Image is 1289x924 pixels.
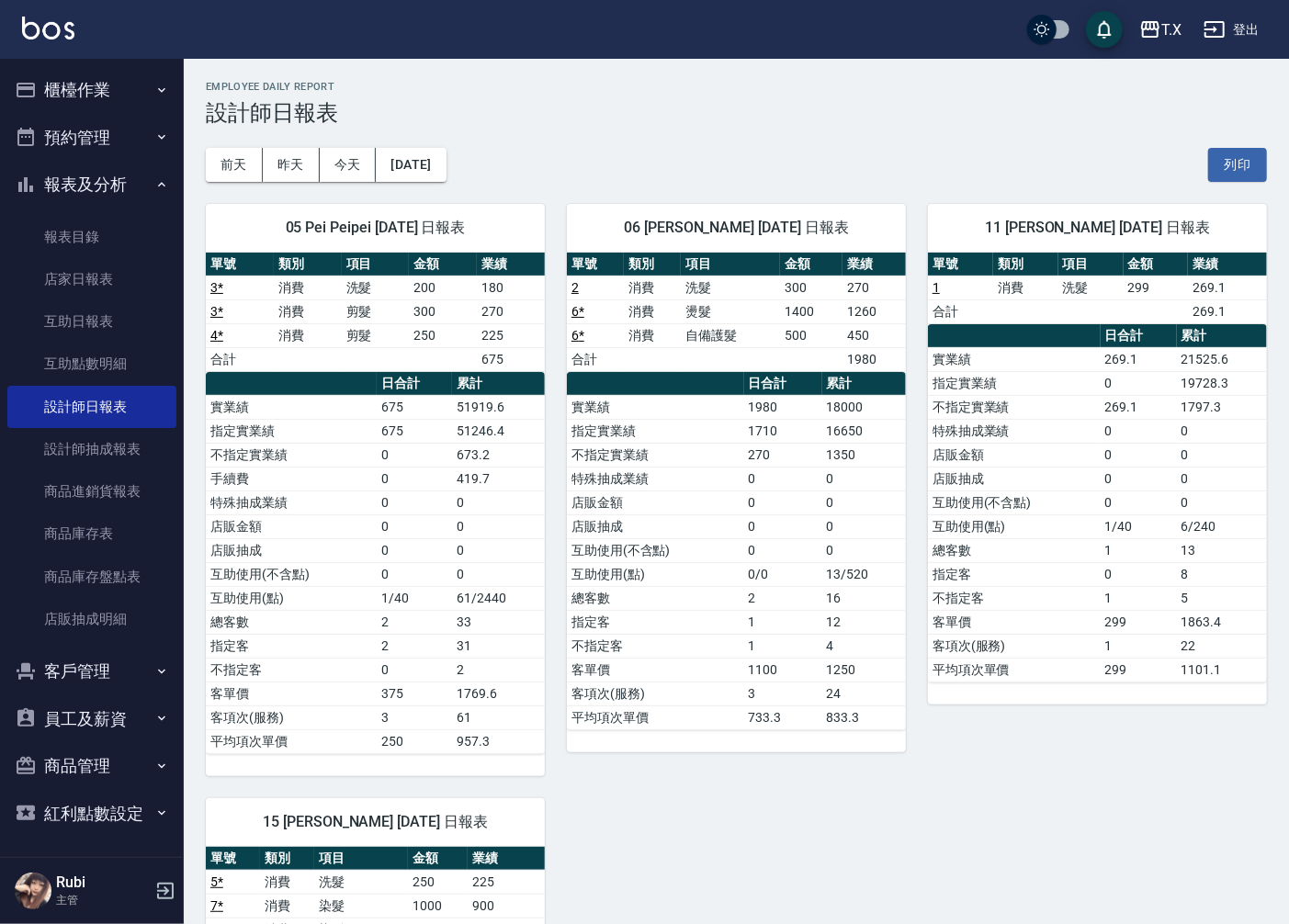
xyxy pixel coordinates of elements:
button: 報表及分析 [7,161,176,208]
td: 673.2 [452,443,545,467]
td: 1100 [744,658,822,682]
a: 互助日報表 [7,300,176,343]
td: 店販金額 [928,443,1101,467]
td: 5 [1177,586,1267,610]
td: 互助使用(點) [928,514,1101,538]
td: 客項次(服務) [206,705,377,729]
td: 270 [477,299,545,323]
td: 0 [822,467,906,490]
td: 染髮 [314,894,408,918]
td: 0 [377,467,452,490]
td: 16650 [822,419,906,443]
td: 900 [468,894,545,918]
td: 269.1 [1188,276,1267,299]
td: 300 [780,276,842,299]
td: 19728.3 [1177,371,1267,395]
td: 0 [377,514,452,538]
td: 0 [1101,371,1177,395]
td: 269.1 [1101,347,1177,371]
td: 自備護髮 [681,323,780,347]
td: 洗髮 [1058,276,1124,299]
td: 指定客 [567,610,744,634]
td: 0 [822,490,906,514]
button: 紅利點數設定 [7,790,176,838]
td: 16 [822,586,906,610]
span: 05 Pei Peipei [DATE] 日報表 [228,219,523,237]
td: 客項次(服務) [567,682,744,705]
td: 0 [377,562,452,586]
td: 實業績 [928,347,1101,371]
td: 不指定實業績 [567,443,744,467]
th: 累計 [1177,324,1267,348]
td: 手續費 [206,467,377,490]
td: 不指定客 [928,586,1101,610]
th: 項目 [681,253,780,276]
button: 櫃檯作業 [7,66,176,114]
td: 0 [744,538,822,562]
th: 類別 [993,253,1058,276]
td: 1250 [822,658,906,682]
th: 業績 [842,253,906,276]
td: 互助使用(不含點) [567,538,744,562]
td: 指定客 [928,562,1101,586]
td: 合計 [206,347,274,371]
th: 單號 [206,253,274,276]
a: 店販抽成明細 [7,598,176,640]
td: 12 [822,610,906,634]
span: 06 [PERSON_NAME] [DATE] 日報表 [589,219,884,237]
td: 51919.6 [452,395,545,419]
td: 1980 [842,347,906,371]
td: 250 [377,729,452,753]
td: 平均項次單價 [206,729,377,753]
td: 0 [1101,443,1177,467]
td: 1260 [842,299,906,323]
td: 3 [377,705,452,729]
td: 51246.4 [452,419,545,443]
td: 互助使用(不含點) [928,490,1101,514]
td: 消費 [260,894,314,918]
td: 店販抽成 [567,514,744,538]
td: 0 [1101,562,1177,586]
td: 18000 [822,395,906,419]
td: 2 [744,586,822,610]
td: 互助使用(不含點) [206,562,377,586]
td: 299 [1101,610,1177,634]
button: save [1086,11,1123,48]
td: 實業績 [206,395,377,419]
p: 主管 [56,892,150,908]
th: 業績 [468,847,545,871]
td: 互助使用(點) [567,562,744,586]
td: 消費 [624,323,681,347]
th: 項目 [342,253,410,276]
td: 1769.6 [452,682,545,705]
td: 消費 [993,276,1058,299]
td: 375 [377,682,452,705]
th: 業績 [1188,253,1267,276]
td: 0 [822,538,906,562]
td: 1980 [744,395,822,419]
td: 0/0 [744,562,822,586]
td: 總客數 [567,586,744,610]
button: T.X [1132,11,1189,49]
td: 1863.4 [1177,610,1267,634]
td: 675 [377,395,452,419]
td: 剪髮 [342,323,410,347]
a: 互助點數明細 [7,343,176,385]
td: 0 [377,443,452,467]
td: 299 [1101,658,1177,682]
td: 消費 [624,299,681,323]
td: 1 [744,634,822,658]
td: 指定實業績 [206,419,377,443]
th: 日合計 [377,372,452,396]
th: 業績 [477,253,545,276]
td: 不指定實業績 [928,395,1101,419]
td: 22 [1177,634,1267,658]
img: Person [15,873,51,909]
a: 店家日報表 [7,258,176,300]
button: 今天 [320,148,377,182]
td: 特殊抽成業績 [206,490,377,514]
td: 225 [468,870,545,894]
td: 2 [377,634,452,658]
td: 33 [452,610,545,634]
td: 13/520 [822,562,906,586]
